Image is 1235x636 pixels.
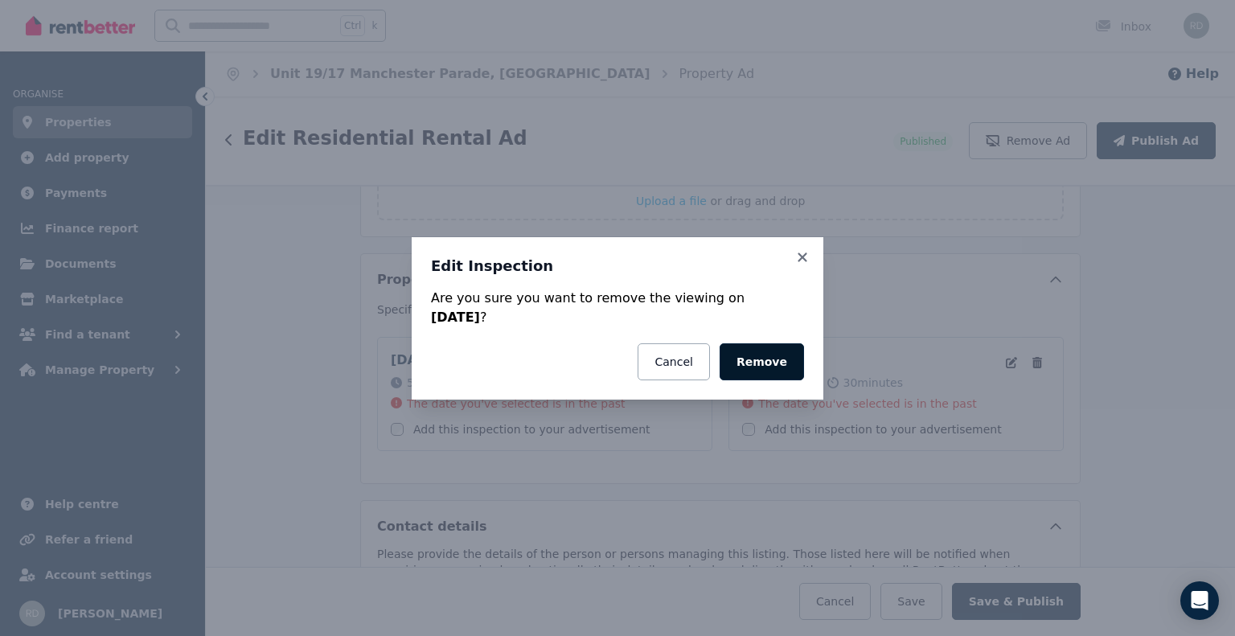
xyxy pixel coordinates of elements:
div: Are you sure you want to remove the viewing on ? [431,289,804,327]
button: Remove [720,343,804,380]
h3: Edit Inspection [431,256,804,276]
button: Cancel [638,343,709,380]
strong: [DATE] [431,310,480,325]
div: Open Intercom Messenger [1180,581,1219,620]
